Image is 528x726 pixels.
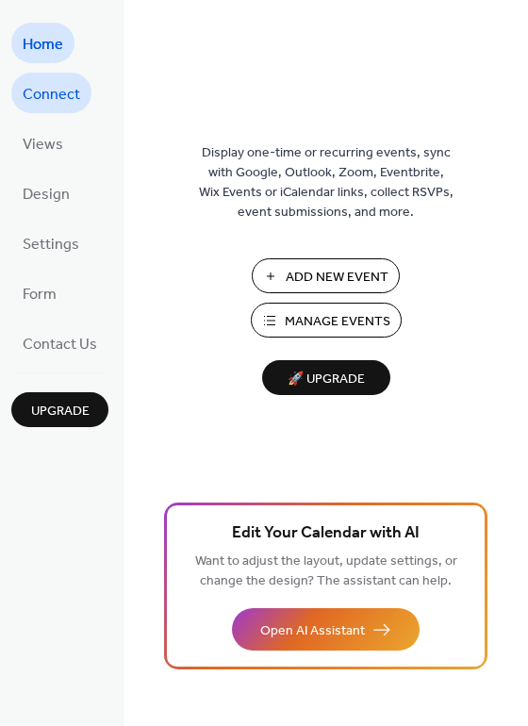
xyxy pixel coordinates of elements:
[286,268,388,288] span: Add New Event
[11,392,108,427] button: Upgrade
[232,608,420,651] button: Open AI Assistant
[260,621,365,641] span: Open AI Assistant
[11,173,81,213] a: Design
[195,549,457,594] span: Want to adjust the layout, update settings, or change the design? The assistant can help.
[262,360,390,395] button: 🚀 Upgrade
[11,223,91,263] a: Settings
[232,520,420,547] span: Edit Your Calendar with AI
[11,73,91,113] a: Connect
[199,143,454,223] span: Display one-time or recurring events, sync with Google, Outlook, Zoom, Eventbrite, Wix Events or ...
[252,258,400,293] button: Add New Event
[23,130,63,159] span: Views
[31,402,90,421] span: Upgrade
[11,322,108,363] a: Contact Us
[273,367,379,392] span: 🚀 Upgrade
[23,230,79,259] span: Settings
[23,280,57,309] span: Form
[23,180,70,209] span: Design
[23,30,63,59] span: Home
[11,23,74,63] a: Home
[11,272,68,313] a: Form
[23,80,80,109] span: Connect
[11,123,74,163] a: Views
[23,330,97,359] span: Contact Us
[285,312,390,332] span: Manage Events
[251,303,402,338] button: Manage Events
